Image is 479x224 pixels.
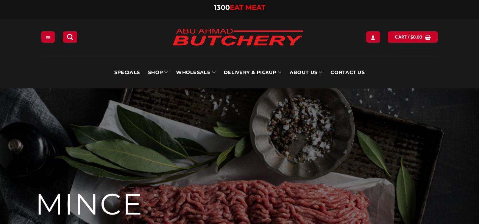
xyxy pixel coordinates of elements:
[366,31,380,42] a: Login
[331,57,365,88] a: Contact Us
[395,34,422,40] span: Cart /
[410,34,413,40] span: $
[176,57,215,88] a: Wholesale
[290,57,322,88] a: About Us
[410,34,423,39] bdi: 0.00
[63,31,77,42] a: Search
[214,3,265,12] a: 1300EAT MEAT
[148,57,168,88] a: SHOP
[230,3,265,12] span: EAT MEAT
[214,3,230,12] span: 1300
[224,57,281,88] a: Delivery & Pickup
[35,186,143,222] span: MINCE
[166,23,310,52] img: Abu Ahmad Butchery
[41,31,55,42] a: Menu
[114,57,140,88] a: Specials
[388,31,438,42] a: View cart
